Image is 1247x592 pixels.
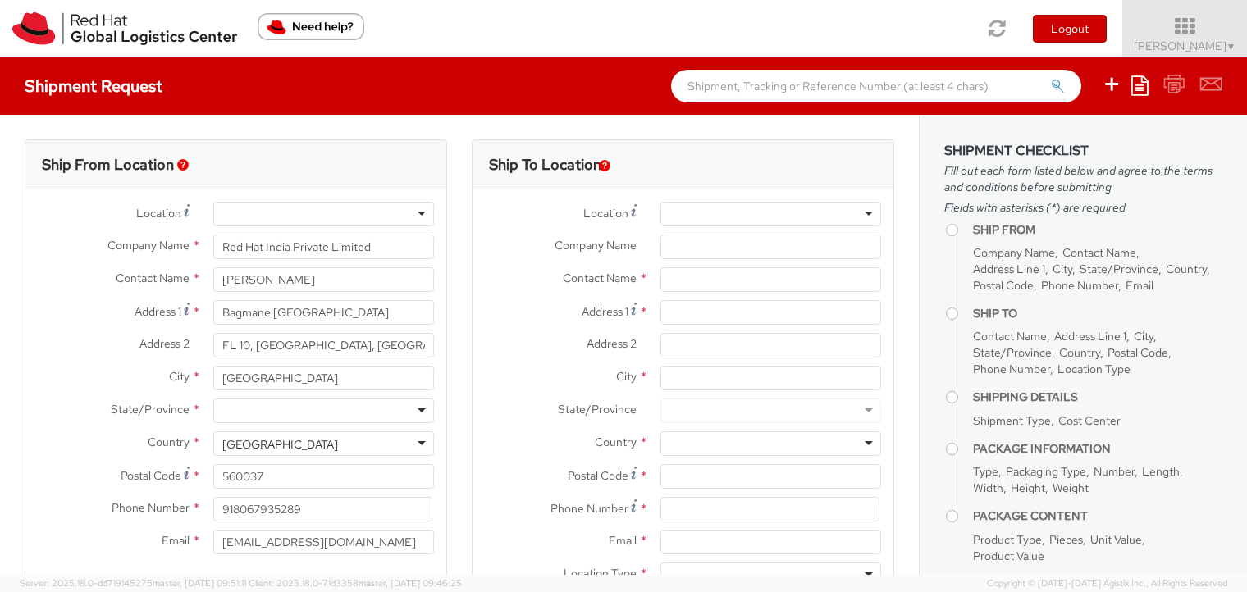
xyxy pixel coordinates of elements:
h4: Ship From [973,224,1222,236]
span: Phone Number [112,500,190,515]
span: Address Line 1 [1054,329,1126,344]
span: Address 2 [139,336,190,351]
span: Phone Number [550,501,628,516]
span: Postal Code [973,278,1034,293]
span: Address 1 [582,304,628,319]
span: Country [148,435,190,449]
span: Contact Name [973,329,1047,344]
span: City [616,369,637,384]
span: Location [136,206,181,221]
span: Product Value [973,549,1044,563]
span: Company Name [555,238,637,253]
span: State/Province [558,402,637,417]
img: rh-logistics-00dfa346123c4ec078e1.svg [12,12,237,45]
span: Contact Name [563,271,637,285]
span: ▼ [1226,40,1236,53]
span: Email [162,533,190,548]
span: Type [973,464,998,479]
span: Packaging Type [1006,464,1086,479]
span: City [1134,329,1153,344]
h4: Shipment Request [25,77,162,95]
span: Address Line 1 [973,262,1045,276]
button: Need help? [258,13,364,40]
span: Email [1126,278,1153,293]
span: Email [609,533,637,548]
span: Cost Center [1058,413,1121,428]
span: [PERSON_NAME] [1134,39,1236,53]
span: Company Name [107,238,190,253]
h3: Ship To Location [489,157,601,173]
h4: Shipping Details [973,391,1222,403]
span: Company Name [973,245,1055,260]
span: Contact Name [1062,245,1136,260]
span: Country [595,435,637,449]
span: Country [1059,345,1100,360]
span: City [1053,262,1072,276]
h3: Ship From Location [42,157,174,173]
span: State/Province [1080,262,1158,276]
span: Postal Code [121,468,181,483]
input: Shipment, Tracking or Reference Number (at least 4 chars) [671,70,1081,102]
span: Product Type [973,532,1042,547]
span: Postal Code [568,468,628,483]
span: master, [DATE] 09:51:11 [153,577,246,589]
h4: Package Information [973,443,1222,455]
span: Location Type [564,566,637,581]
span: Fields with asterisks (*) are required [944,199,1222,216]
h3: Shipment Checklist [944,143,1222,158]
span: master, [DATE] 09:46:25 [359,577,462,589]
span: Location [583,206,628,221]
span: Number [1094,464,1135,479]
span: Length [1142,464,1180,479]
span: State/Province [973,345,1052,360]
div: [GEOGRAPHIC_DATA] [222,436,338,453]
h4: Package Content [973,510,1222,522]
span: Pieces [1049,532,1083,547]
span: Width [973,480,1003,495]
span: Copyright © [DATE]-[DATE] Agistix Inc., All Rights Reserved [987,577,1227,590]
span: Phone Number [973,362,1050,376]
span: State/Province [111,402,190,417]
span: Weight [1053,480,1089,495]
span: Shipment Type [973,413,1051,428]
span: Location Type [1057,362,1131,376]
span: Fill out each form listed below and agree to the terms and conditions before submitting [944,162,1222,195]
span: Country [1166,262,1207,276]
span: Client: 2025.18.0-71d3358 [249,577,462,589]
span: Unit Value [1090,532,1142,547]
span: Address 2 [587,336,637,351]
span: Server: 2025.18.0-dd719145275 [20,577,246,589]
h4: Ship To [973,307,1222,320]
span: City [169,369,190,384]
span: Postal Code [1108,345,1168,360]
button: Logout [1033,15,1107,43]
span: Address 1 [135,304,181,319]
span: Phone Number [1041,278,1118,293]
span: Height [1011,480,1045,495]
span: Contact Name [116,271,190,285]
